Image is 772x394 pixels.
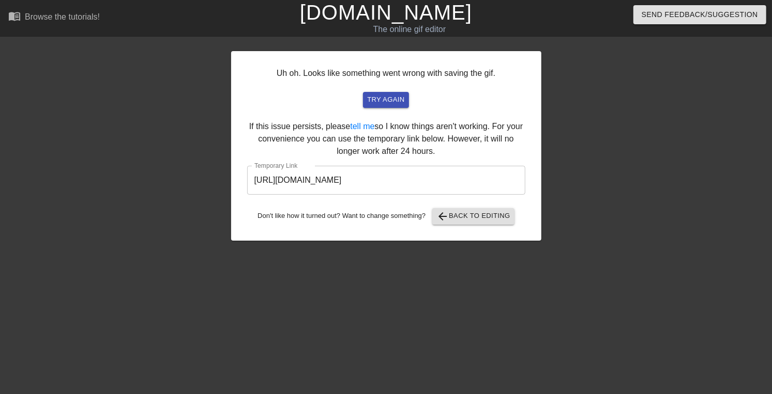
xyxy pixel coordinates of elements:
a: tell me [350,122,374,131]
span: try again [367,94,404,106]
span: arrow_back [436,210,449,223]
div: Uh oh. Looks like something went wrong with saving the gif. If this issue persists, please so I k... [231,51,541,241]
span: Back to Editing [436,210,510,223]
a: Browse the tutorials! [8,10,100,26]
input: bare [247,166,525,195]
button: try again [363,92,408,108]
span: menu_book [8,10,21,22]
div: Don't like how it turned out? Want to change something? [247,208,525,225]
button: Back to Editing [432,208,514,225]
a: [DOMAIN_NAME] [300,1,472,24]
button: Send Feedback/Suggestion [633,5,766,24]
span: Send Feedback/Suggestion [642,8,758,21]
div: The online gif editor [263,23,557,36]
div: Browse the tutorials! [25,12,100,21]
